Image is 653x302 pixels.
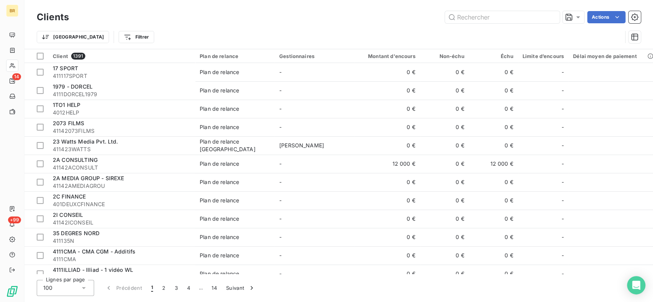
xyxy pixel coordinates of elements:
div: Plan de relance [200,270,239,278]
span: 41142073FILMS [53,127,191,135]
button: 4 [182,280,195,296]
td: 0 € [354,136,420,155]
span: 1 [151,284,153,292]
div: Plan de relance [200,105,239,113]
span: - [562,105,564,113]
div: Plan de relance [200,53,270,59]
span: 411117SPORT [53,72,191,80]
td: 0 € [469,191,518,210]
span: 1391 [71,53,85,60]
span: - [562,197,564,204]
button: 2 [158,280,170,296]
td: 0 € [354,191,420,210]
div: Plan de relance [200,178,239,186]
td: 0 € [354,210,420,228]
span: - [562,270,564,278]
button: 3 [170,280,182,296]
span: 4111DORCEL1979 [53,90,191,98]
td: 0 € [420,136,469,155]
td: 0 € [469,118,518,136]
span: - [279,234,282,240]
span: - [279,69,282,75]
span: Client [53,53,68,59]
span: 4012HELP [53,109,191,116]
td: 0 € [469,173,518,191]
span: - [562,233,564,241]
span: - [279,197,282,203]
span: - [562,215,564,223]
td: 0 € [420,63,469,81]
span: - [279,179,282,185]
div: Plan de relance [200,68,239,76]
span: - [562,252,564,259]
span: 4111ILLIAD - Illiad - 1 vidéo WL [53,266,133,273]
input: Rechercher [445,11,560,23]
div: Échu [474,53,513,59]
span: [PERSON_NAME] [279,142,324,149]
td: 0 € [354,63,420,81]
td: 0 € [469,136,518,155]
td: 0 € [420,191,469,210]
span: - [279,252,282,258]
button: Filtrer [119,31,154,43]
span: 35 DEGRES NORD [53,230,99,236]
span: - [279,270,282,277]
span: 2C FINANCE [53,193,86,200]
td: 0 € [420,210,469,228]
td: 0 € [469,228,518,246]
span: 23 Watts Media Pvt. Ltd. [53,138,118,145]
td: 0 € [469,265,518,283]
td: 0 € [354,100,420,118]
span: 2I CONSEIL [53,212,83,218]
span: - [279,105,282,112]
td: 0 € [420,173,469,191]
span: - [562,68,564,76]
span: 4111CMA [53,255,191,263]
td: 0 € [354,265,420,283]
span: 14 [12,73,21,80]
span: 41142ICONSEIL [53,219,191,226]
span: - [279,124,282,130]
div: Plan de relance [200,123,239,131]
span: - [562,178,564,186]
td: 0 € [469,210,518,228]
span: 41142ACONSULT [53,164,191,171]
span: 1979 - DORCEL [53,83,93,90]
button: [GEOGRAPHIC_DATA] [37,31,109,43]
span: 17 SPORT [53,65,78,71]
div: Plan de relance [200,215,239,223]
div: Montant d'encours [359,53,415,59]
span: 2073 FILMS [53,120,85,126]
div: Plan de relance [200,87,239,94]
button: Suivant [221,280,260,296]
span: - [562,142,564,149]
img: Logo LeanPay [6,285,18,297]
td: 0 € [354,118,420,136]
div: Open Intercom Messenger [627,276,645,294]
td: 0 € [420,155,469,173]
span: 41142AMEDIAGROU [53,182,191,190]
span: 2A MEDIA GROUP - SIREXE [53,175,124,181]
td: 0 € [354,228,420,246]
td: 0 € [420,265,469,283]
span: 411135N [53,237,191,245]
div: Gestionnaires [279,53,350,59]
span: - [562,160,564,168]
span: 2A CONSULTING [53,157,98,163]
td: 12 000 € [354,155,420,173]
td: 0 € [354,246,420,265]
td: 0 € [420,228,469,246]
div: Plan de relance [200,233,239,241]
div: Plan de relance [GEOGRAPHIC_DATA] [200,138,270,153]
td: 0 € [420,246,469,265]
div: BR [6,5,18,17]
span: +99 [8,216,21,223]
td: 0 € [469,81,518,100]
span: 100 [43,284,52,292]
div: Plan de relance [200,197,239,204]
td: 0 € [354,81,420,100]
span: - [562,87,564,94]
td: 0 € [354,173,420,191]
td: 0 € [420,118,469,136]
span: 4111CMA - CMA CGM - Additifs [53,248,135,255]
